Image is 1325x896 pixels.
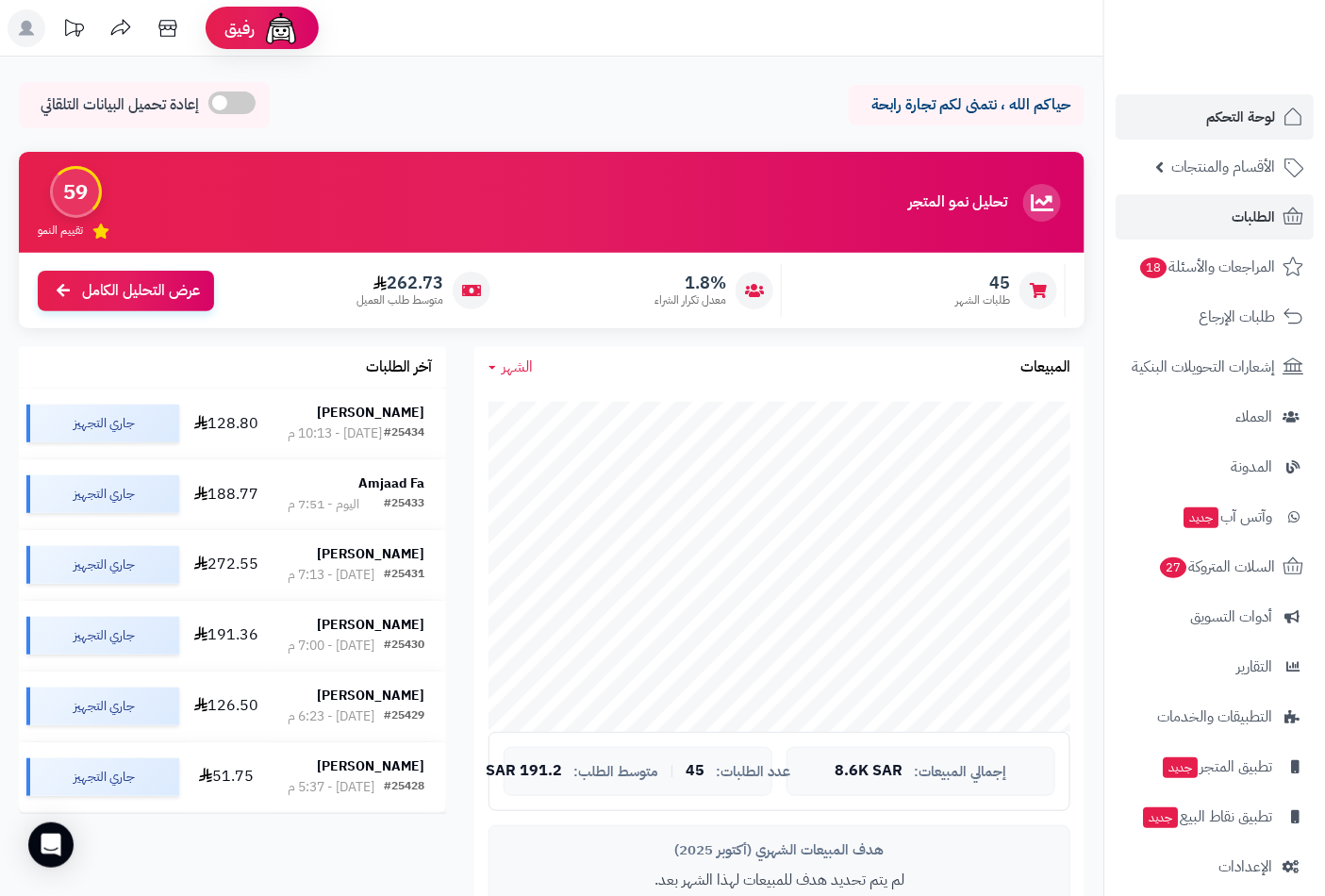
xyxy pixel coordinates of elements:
div: #25431 [384,566,424,585]
h3: تحليل نمو المتجر [908,194,1007,211]
a: تطبيق نقاط البيعجديد [1116,794,1314,839]
div: جاري التجهيز [26,688,179,725]
span: الطلبات [1232,204,1275,230]
span: الإعدادات [1218,854,1272,880]
h3: المبيعات [1020,359,1070,376]
span: 191.2 SAR [486,763,562,780]
img: ai-face.png [262,9,300,47]
strong: [PERSON_NAME] [317,686,424,705]
span: | [670,764,674,778]
strong: [PERSON_NAME] [317,544,424,564]
span: تطبيق المتجر [1161,754,1272,780]
td: 272.55 [187,530,267,600]
span: لوحة التحكم [1206,104,1275,130]
td: 126.50 [187,672,267,741]
div: [DATE] - 5:37 م [289,778,375,797]
div: [DATE] - 10:13 م [289,424,383,443]
div: [DATE] - 7:00 م [289,637,375,655]
span: 27 [1160,557,1187,579]
span: تقييم النمو [38,223,83,239]
span: عرض التحليل الكامل [82,280,200,302]
p: لم يتم تحديد هدف للمبيعات لهذا الشهر بعد. [504,870,1055,891]
td: 128.80 [187,389,267,458]
div: جاري التجهيز [26,475,179,513]
a: المراجعات والأسئلة18 [1116,244,1314,290]
a: وآتس آبجديد [1116,494,1314,539]
span: إعادة تحميل البيانات التلقائي [41,94,199,116]
div: #25434 [384,424,424,443]
a: عرض التحليل الكامل [38,271,214,311]
img: logo-2.png [1197,41,1307,81]
span: وآتس آب [1182,504,1272,530]
div: #25428 [384,778,424,797]
span: التقارير [1236,654,1272,680]
span: معدل تكرار الشراء [654,292,726,308]
div: #25433 [384,495,424,514]
span: 1.8% [654,273,726,293]
strong: Amjaad Fa [358,473,424,493]
span: التطبيقات والخدمات [1157,704,1272,730]
span: متوسط الطلب: [573,764,658,780]
span: المدونة [1231,454,1272,480]
span: جديد [1143,807,1178,828]
div: Open Intercom Messenger [28,822,74,868]
a: طلبات الإرجاع [1116,294,1314,340]
span: طلبات الإرجاع [1199,304,1275,330]
a: العملاء [1116,394,1314,440]
a: الإعدادات [1116,844,1314,889]
span: 18 [1140,257,1168,279]
div: اليوم - 7:51 م [289,495,360,514]
div: جاري التجهيز [26,546,179,584]
span: جديد [1163,757,1198,778]
span: أدوات التسويق [1190,604,1272,630]
strong: [PERSON_NAME] [317,756,424,776]
div: جاري التجهيز [26,405,179,442]
div: جاري التجهيز [26,617,179,655]
span: رفيق [224,17,255,40]
span: 45 [686,763,704,780]
strong: [PERSON_NAME] [317,403,424,423]
span: إجمالي المبيعات: [915,764,1007,780]
a: الطلبات [1116,194,1314,240]
span: تطبيق نقاط البيع [1141,804,1272,830]
span: المراجعات والأسئلة [1138,254,1275,280]
a: السلات المتروكة27 [1116,544,1314,589]
span: إشعارات التحويلات البنكية [1132,354,1275,380]
a: الشهر [489,357,533,378]
a: إشعارات التحويلات البنكية [1116,344,1314,390]
a: أدوات التسويق [1116,594,1314,639]
a: تطبيق المتجرجديد [1116,744,1314,789]
span: متوسط طلب العميل [356,292,443,308]
div: [DATE] - 7:13 م [289,566,375,585]
a: تحديثات المنصة [50,9,97,52]
span: السلات المتروكة [1158,554,1275,580]
div: [DATE] - 6:23 م [289,707,375,726]
div: #25429 [384,707,424,726]
a: التطبيقات والخدمات [1116,694,1314,739]
span: 262.73 [356,273,443,293]
p: حياكم الله ، نتمنى لكم تجارة رابحة [863,94,1070,116]
span: 45 [955,273,1010,293]
strong: [PERSON_NAME] [317,615,424,635]
span: الأقسام والمنتجات [1171,154,1275,180]
span: العملاء [1235,404,1272,430]
a: المدونة [1116,444,1314,489]
span: جديد [1184,507,1218,528]
td: 51.75 [187,742,267,812]
span: الشهر [502,356,533,378]
div: #25430 [384,637,424,655]
div: جاري التجهيز [26,758,179,796]
a: التقارير [1116,644,1314,689]
div: هدف المبيعات الشهري (أكتوبر 2025) [504,840,1055,860]
td: 188.77 [187,459,267,529]
span: عدد الطلبات: [716,764,790,780]
a: لوحة التحكم [1116,94,1314,140]
span: 8.6K SAR [836,763,903,780]
span: طلبات الشهر [955,292,1010,308]
h3: آخر الطلبات [366,359,432,376]
td: 191.36 [187,601,267,671]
